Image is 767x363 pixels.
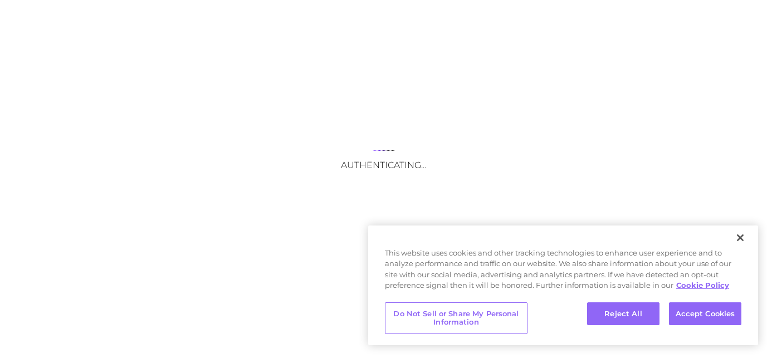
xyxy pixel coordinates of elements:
button: Close [728,225,753,250]
a: More information about your privacy, opens in a new tab [676,281,729,290]
div: This website uses cookies and other tracking technologies to enhance user experience and to analy... [368,248,758,297]
h3: Authenticating... [272,160,495,170]
button: Accept Cookies [669,302,741,326]
button: Do Not Sell or Share My Personal Information, Opens the preference center dialog [385,302,527,334]
button: Reject All [587,302,659,326]
div: Privacy [368,225,758,345]
div: Cookie banner [368,225,758,345]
